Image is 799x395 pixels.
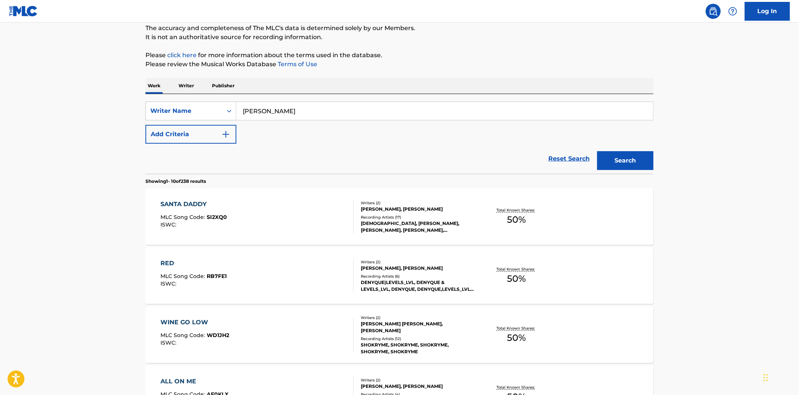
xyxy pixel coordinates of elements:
span: MLC Song Code : [161,332,207,339]
p: Work [145,78,163,94]
span: 50 % [507,213,526,226]
div: DENYQUE|LEVELS_LVL, DENYQUE & LEVELS_LVL, DENYQUE, DENYQUE,LEVELS_LVL, DENYQUE & LEVELS_LVL [361,279,474,293]
div: Drag [764,366,768,389]
p: Please review the Musical Works Database [145,60,654,69]
div: [PERSON_NAME], [PERSON_NAME] [361,206,474,213]
div: Writers ( 2 ) [361,315,474,321]
span: 50 % [507,272,526,286]
img: MLC Logo [9,6,38,17]
span: ISWC : [161,339,179,346]
div: [DEMOGRAPHIC_DATA], [PERSON_NAME], [PERSON_NAME], [PERSON_NAME], [DEMOGRAPHIC_DATA] [361,220,474,234]
img: search [709,7,718,16]
div: [PERSON_NAME] [PERSON_NAME], [PERSON_NAME] [361,321,474,334]
div: Recording Artists ( 17 ) [361,214,474,220]
div: Recording Artists ( 6 ) [361,273,474,279]
div: [PERSON_NAME], [PERSON_NAME] [361,383,474,390]
img: 9d2ae6d4665cec9f34b9.svg [221,130,230,139]
span: MLC Song Code : [161,273,207,280]
img: help [728,7,737,16]
span: MLC Song Code : [161,214,207,220]
span: RB7FE1 [207,273,227,280]
div: Help [725,4,740,19]
a: REDMLC Song Code:RB7FE1ISWC:Writers (2)[PERSON_NAME], [PERSON_NAME]Recording Artists (6)DENYQUE|L... [145,248,654,304]
span: WD1JH2 [207,332,230,339]
p: Total Known Shares: [496,207,537,213]
p: Total Known Shares: [496,325,537,331]
span: 50 % [507,331,526,345]
a: WINE GO LOWMLC Song Code:WD1JH2ISWC:Writers (2)[PERSON_NAME] [PERSON_NAME], [PERSON_NAME]Recordin... [145,307,654,363]
span: ISWC : [161,280,179,287]
a: click here [167,52,197,59]
p: Publisher [210,78,237,94]
a: Log In [745,2,790,21]
p: Please for more information about the terms used in the database. [145,51,654,60]
p: The accuracy and completeness of The MLC's data is determined solely by our Members. [145,24,654,33]
div: ALL ON ME [161,377,229,386]
div: SHOKRYME, SHOKRYME, SHOKRYME, SHOKRYME, SHOKRYME [361,342,474,355]
p: Total Known Shares: [496,384,537,390]
a: SANTA DADDYMLC Song Code:SI2XQ0ISWC:Writers (2)[PERSON_NAME], [PERSON_NAME]Recording Artists (17)... [145,188,654,245]
form: Search Form [145,102,654,174]
p: It is not an authoritative source for recording information. [145,33,654,42]
span: ISWC : [161,221,179,228]
iframe: Chat Widget [761,359,799,395]
p: Showing 1 - 10 of 238 results [145,178,206,185]
div: WINE GO LOW [161,318,230,327]
span: SI2XQ0 [207,214,227,220]
a: Terms of Use [276,61,317,68]
a: Reset Search [545,150,593,167]
div: [PERSON_NAME], [PERSON_NAME] [361,265,474,272]
div: Recording Artists ( 12 ) [361,336,474,342]
div: SANTA DADDY [161,200,227,209]
div: RED [161,259,227,268]
button: Search [597,151,654,170]
p: Total Known Shares: [496,266,537,272]
button: Add Criteria [145,125,236,144]
div: Writers ( 2 ) [361,377,474,383]
div: Writers ( 2 ) [361,200,474,206]
div: Writers ( 2 ) [361,259,474,265]
p: Writer [176,78,196,94]
a: Public Search [706,4,721,19]
div: Writer Name [150,106,218,115]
